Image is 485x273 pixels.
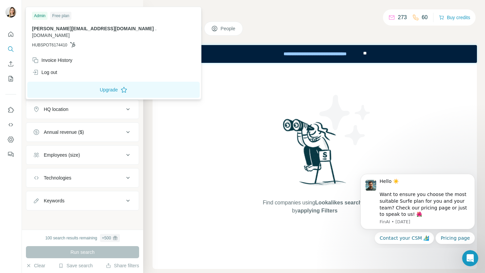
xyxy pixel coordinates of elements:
span: [DOMAIN_NAME] [32,33,70,38]
div: Invoice History [32,57,72,64]
h4: Search [153,8,477,17]
img: Avatar [5,7,16,17]
button: Employees (size) [26,147,139,163]
img: Surfe Illustration - Woman searching with binoculars [280,117,350,192]
button: My lists [5,73,16,85]
button: Keywords [26,193,139,209]
div: 100 search results remaining [45,234,120,242]
iframe: Banner [153,45,477,63]
button: Technologies [26,170,139,186]
div: + 500 [102,235,111,241]
div: Admin [32,12,47,20]
button: Use Surfe API [5,119,16,131]
button: Save search [58,262,93,269]
div: Free plan [50,12,71,20]
div: Annual revenue ($) [44,129,84,135]
button: Share filters [106,262,139,269]
button: Dashboard [5,133,16,146]
span: Find companies using or by [261,199,368,215]
div: Log out [32,69,57,76]
iframe: Intercom notifications message [350,168,485,248]
span: [PERSON_NAME][EMAIL_ADDRESS][DOMAIN_NAME] [32,26,154,31]
span: People [221,25,236,32]
button: Enrich CSV [5,58,16,70]
button: Search [5,43,16,55]
button: Buy credits [439,13,470,22]
button: Clear [26,262,45,269]
iframe: Intercom live chat [462,250,478,266]
div: Employees (size) [44,152,80,158]
p: 60 [422,13,428,22]
div: Technologies [44,174,71,181]
span: Lookalikes search [315,200,362,205]
button: Upgrade [27,82,200,98]
span: applying Filters [298,208,337,213]
span: HUBSPOT6174410 [32,42,67,48]
div: HQ location [44,106,68,113]
button: HQ location [26,101,139,117]
button: Use Surfe on LinkedIn [5,104,16,116]
div: New search [26,6,47,12]
p: 273 [398,13,407,22]
button: Hide [117,4,143,14]
button: Quick start [5,28,16,40]
span: . [155,26,157,31]
button: Feedback [5,148,16,160]
div: Keywords [44,197,64,204]
button: Annual revenue ($) [26,124,139,140]
img: Surfe Illustration - Stars [315,90,376,150]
